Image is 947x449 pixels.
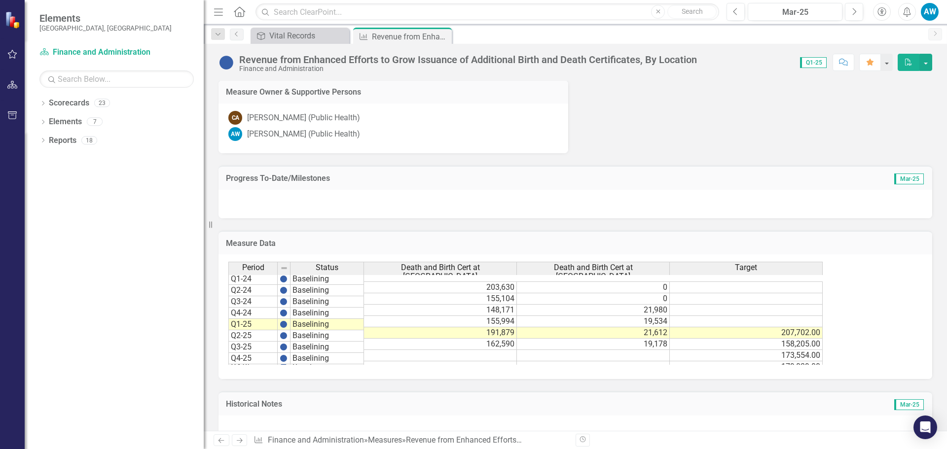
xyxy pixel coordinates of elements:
img: BgCOk07PiH71IgAAAABJRU5ErkJggg== [280,286,288,294]
h3: Progress To-Date/Milestones [226,174,766,183]
div: Open Intercom Messenger [913,415,937,439]
h3: Historical Notes [226,400,679,409]
span: Death and Birth Cert at [GEOGRAPHIC_DATA] [366,263,514,280]
div: [PERSON_NAME] (Public Health) [247,129,360,140]
td: Baselining [291,285,364,296]
img: BgCOk07PiH71IgAAAABJRU5ErkJggg== [280,354,288,362]
a: Elements [49,116,82,128]
td: Q3-25 [228,342,278,353]
img: BgCOk07PiH71IgAAAABJRU5ErkJggg== [280,298,288,306]
div: [PERSON_NAME] (Public Health) [247,112,360,124]
td: Baselining [291,342,364,353]
td: 21,980 [517,305,670,316]
td: 0 [517,293,670,305]
img: 8DAGhfEEPCf229AAAAAElFTkSuQmCC [280,264,288,272]
td: Baselining [291,296,364,308]
a: Measures [368,435,402,445]
td: Q2-25 [228,330,278,342]
a: Finance and Administration [268,435,364,445]
a: Finance and Administration [39,47,163,58]
td: Q2-24 [228,285,278,296]
td: 158,205.00 [670,339,823,350]
div: 18 [81,136,97,144]
h3: Measure Owner & Supportive Persons [226,88,561,97]
img: ClearPoint Strategy [5,11,22,29]
td: Q4-24 [228,308,278,319]
div: Revenue from Enhanced Efforts to Grow Issuance of Additional Birth and Death Certificates, By Loc... [239,54,697,65]
td: Baselining [291,319,364,330]
button: Mar-25 [748,3,842,21]
span: Search [682,7,703,15]
img: BgCOk07PiH71IgAAAABJRU5ErkJggg== [280,343,288,351]
td: 0 [517,281,670,293]
h3: Measure Data [226,239,925,248]
td: 173,554.00 [670,350,823,361]
td: 155,104 [364,293,517,305]
div: AW [228,127,242,141]
div: Mar-25 [751,6,839,18]
div: 7 [87,118,103,126]
td: Q4-25 [228,353,278,364]
div: Finance and Administration [239,65,697,72]
div: Vital Records [269,30,347,42]
span: Q1-25 [800,57,827,68]
span: Target [735,263,757,272]
img: BgCOk07PiH71IgAAAABJRU5ErkJggg== [280,309,288,317]
span: Mar-25 [894,399,924,410]
img: BgCOk07PiH71IgAAAABJRU5ErkJggg== [280,332,288,340]
div: Revenue from Enhanced Efforts to Grow Issuance of Additional Birth and Death Certificates, By Loc... [372,31,449,43]
td: 179,039.00 [670,361,823,373]
span: Mar-25 [894,173,924,184]
td: Baselining [291,273,364,285]
span: Death and Birth Cert at [GEOGRAPHIC_DATA] [519,263,667,280]
td: 191,879 [364,327,517,339]
td: 162,590 [364,339,517,350]
a: Reports [49,135,76,146]
td: 207,702.00 [670,327,823,339]
div: » » [254,435,522,446]
a: Vital Records [253,30,347,42]
td: Q1-25 [228,319,278,330]
td: Baselining [291,330,364,342]
div: 23 [94,99,110,107]
span: Period [242,263,264,272]
td: Q3-24 [228,296,278,308]
input: Search ClearPoint... [255,3,719,21]
td: 19,534 [517,316,670,327]
td: 203,630 [364,281,517,293]
td: Q1-24 [228,273,278,285]
span: Elements [39,12,172,24]
input: Search Below... [39,70,194,88]
img: BgCOk07PiH71IgAAAABJRU5ErkJggg== [280,275,288,283]
td: 19,178 [517,339,670,350]
div: CA [228,111,242,125]
td: 155,994 [364,316,517,327]
span: Status [316,263,338,272]
td: 148,171 [364,305,517,316]
img: Baselining [219,55,234,70]
td: Baselining [291,353,364,364]
button: AW [921,3,939,21]
td: Baselining [291,308,364,319]
img: BgCOk07PiH71IgAAAABJRU5ErkJggg== [280,320,288,328]
button: Search [667,5,717,19]
td: 21,612 [517,327,670,339]
a: Scorecards [49,98,89,109]
div: Revenue from Enhanced Efforts to Grow Issuance of Additional Birth and Death Certificates, By Loc... [406,435,767,445]
small: [GEOGRAPHIC_DATA], [GEOGRAPHIC_DATA] [39,24,172,32]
